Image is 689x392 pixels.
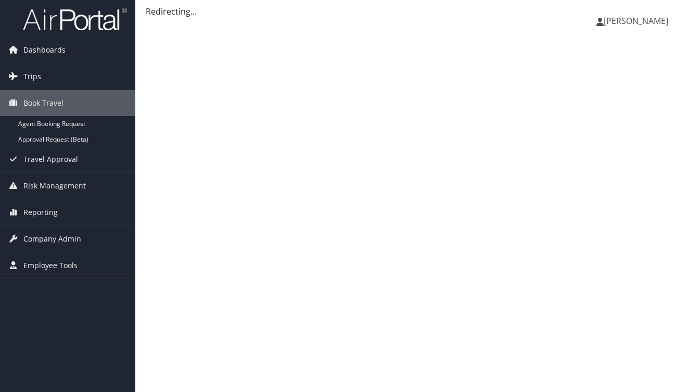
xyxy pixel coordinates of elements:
span: Employee Tools [23,252,78,279]
span: [PERSON_NAME] [604,15,668,27]
span: Travel Approval [23,146,78,172]
span: Book Travel [23,90,63,116]
span: Company Admin [23,226,81,252]
span: Trips [23,64,41,90]
img: airportal-logo.png [23,7,127,31]
span: Dashboards [23,37,66,63]
a: [PERSON_NAME] [596,5,679,36]
span: Reporting [23,199,58,225]
span: Risk Management [23,173,86,199]
div: Redirecting... [146,5,679,18]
